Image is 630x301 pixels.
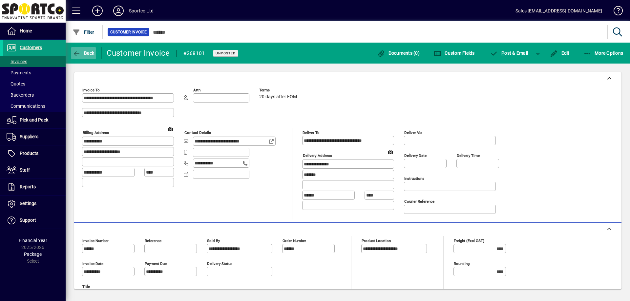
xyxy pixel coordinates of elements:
[404,153,427,158] mat-label: Delivery date
[283,238,306,243] mat-label: Order number
[375,47,421,59] button: Documents (0)
[259,88,299,92] span: Terms
[24,252,42,257] span: Package
[3,78,66,89] a: Quotes
[515,6,602,16] div: Sales [EMAIL_ADDRESS][DOMAIN_NAME]
[20,117,48,122] span: Pick and Pack
[501,50,504,56] span: P
[73,50,94,56] span: Back
[82,284,90,289] mat-label: Title
[107,48,170,58] div: Customer Invoice
[457,153,480,158] mat-label: Delivery time
[20,184,36,189] span: Reports
[7,92,34,98] span: Backorders
[3,129,66,145] a: Suppliers
[583,50,623,56] span: More Options
[7,59,27,64] span: Invoices
[7,70,31,75] span: Payments
[82,238,109,243] mat-label: Invoice number
[7,81,25,86] span: Quotes
[145,238,161,243] mat-label: Reference
[404,130,422,135] mat-label: Deliver via
[3,89,66,101] a: Backorders
[609,1,622,23] a: Knowledge Base
[66,47,102,59] app-page-header-button: Back
[362,238,391,243] mat-label: Product location
[207,261,232,266] mat-label: Delivery status
[71,47,96,59] button: Back
[3,56,66,67] a: Invoices
[454,238,484,243] mat-label: Freight (excl GST)
[3,23,66,39] a: Home
[259,94,297,100] span: 20 days after EOM
[216,51,236,55] span: Unposted
[548,47,571,59] button: Edit
[20,134,38,139] span: Suppliers
[20,201,36,206] span: Settings
[454,261,470,266] mat-label: Rounding
[73,29,94,35] span: Filter
[71,26,96,38] button: Filter
[20,167,30,173] span: Staff
[110,29,147,35] span: Customer Invoice
[20,45,42,50] span: Customers
[20,151,38,156] span: Products
[129,6,154,16] div: Sportco Ltd
[433,50,475,56] span: Custom Fields
[165,123,176,134] a: View on map
[20,217,36,223] span: Support
[404,199,434,204] mat-label: Courier Reference
[87,5,108,17] button: Add
[207,238,220,243] mat-label: Sold by
[183,48,205,59] div: #268101
[377,50,420,56] span: Documents (0)
[82,88,100,92] mat-label: Invoice To
[432,47,476,59] button: Custom Fields
[193,88,200,92] mat-label: Attn
[82,261,103,266] mat-label: Invoice date
[3,112,66,128] a: Pick and Pack
[3,196,66,212] a: Settings
[404,176,424,181] mat-label: Instructions
[550,50,570,56] span: Edit
[3,162,66,179] a: Staff
[108,5,129,17] button: Profile
[490,50,528,56] span: ost & Email
[19,238,47,243] span: Financial Year
[582,47,625,59] button: More Options
[303,130,320,135] mat-label: Deliver To
[3,145,66,162] a: Products
[487,47,532,59] button: Post & Email
[20,28,32,33] span: Home
[145,261,167,266] mat-label: Payment due
[385,146,396,157] a: View on map
[7,103,45,109] span: Communications
[3,101,66,112] a: Communications
[3,212,66,229] a: Support
[3,67,66,78] a: Payments
[3,179,66,195] a: Reports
